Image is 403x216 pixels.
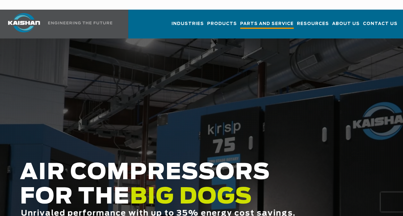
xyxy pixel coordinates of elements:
[48,21,112,24] img: Engineering the future
[207,20,237,28] span: Products
[130,186,252,208] span: BIG DOGS
[240,20,294,29] span: Parts and Service
[240,15,294,38] a: Parts and Service
[207,15,237,37] a: Products
[332,15,360,37] a: About Us
[363,15,398,37] a: Contact Us
[297,20,329,28] span: Resources
[172,20,204,28] span: Industries
[332,20,360,28] span: About Us
[363,20,398,28] span: Contact Us
[297,15,329,37] a: Resources
[172,15,204,37] a: Industries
